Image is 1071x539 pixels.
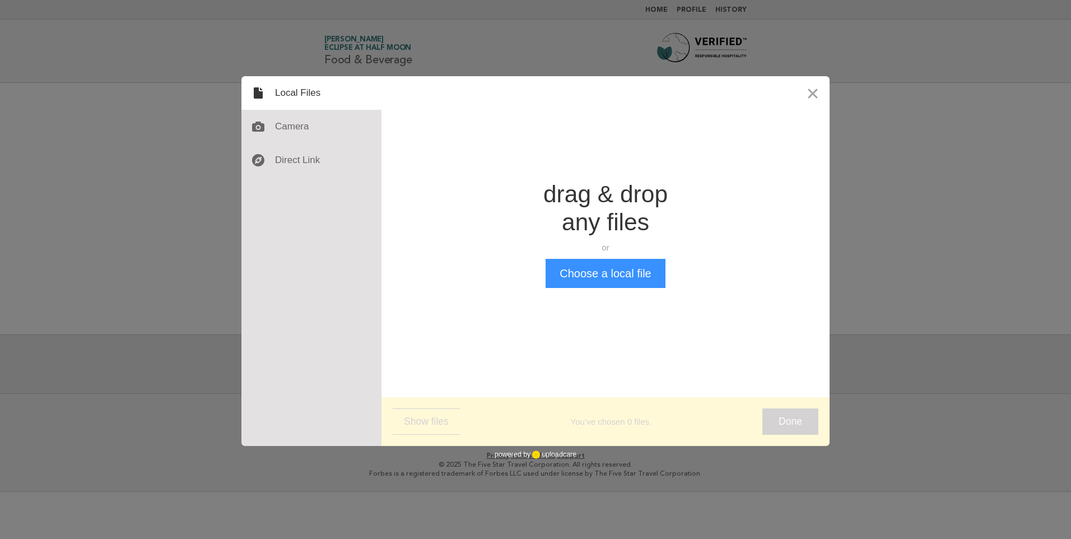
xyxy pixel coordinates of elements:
button: Done [762,408,818,435]
div: Direct Link [241,143,381,177]
a: uploadcare [530,450,576,459]
div: You’ve chosen 0 files. [460,416,762,428]
button: Choose a local file [546,259,665,288]
div: or [543,242,668,253]
div: powered by [495,446,576,463]
div: Camera [241,110,381,143]
div: Local Files [241,76,381,110]
div: drag & drop any files [543,180,668,236]
button: Close [796,76,830,110]
button: Show files [393,408,460,435]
